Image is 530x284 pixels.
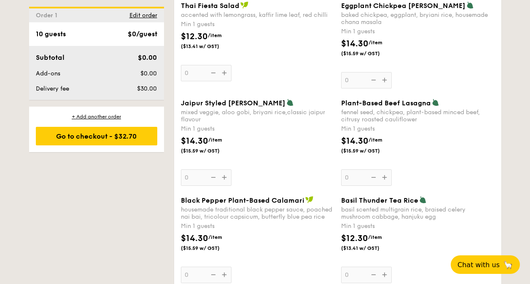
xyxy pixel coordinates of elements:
div: accented with lemongrass, kaffir lime leaf, red chilli [181,11,334,19]
img: icon-vegan.f8ff3823.svg [305,196,314,204]
span: Eggplant Chickpea [PERSON_NAME] [341,2,465,10]
span: Add-ons [36,70,60,77]
span: $14.30 [341,39,369,49]
div: basil scented multigrain rice, braised celery mushroom cabbage, hanjuku egg [341,206,495,220]
div: Min 1 guests [341,27,495,36]
span: Thai Fiesta Salad [181,2,239,10]
span: $12.30 [341,233,368,244]
span: ($13.41 w/ GST) [181,43,238,50]
span: ($15.59 w/ GST) [181,245,238,252]
div: Min 1 guests [341,125,495,133]
span: ($15.59 w/ GST) [341,147,398,154]
span: Jaipur Styled [PERSON_NAME] [181,99,285,107]
div: fennel seed, chickpea, plant-based minced beef, citrusy roasted cauliflower [341,109,495,123]
span: 🦙 [503,260,513,270]
span: Black Pepper Plant-Based Calamari [181,196,304,204]
span: Order 1 [36,12,61,19]
span: $30.00 [137,85,157,92]
span: $14.30 [341,136,369,146]
div: mixed veggie, aloo gobi, briyani rice,classic jaipur flavour [181,109,334,123]
span: /item [208,234,222,240]
div: $0/guest [128,29,157,39]
div: Min 1 guests [181,222,334,230]
span: $14.30 [181,136,208,146]
div: Min 1 guests [341,222,495,230]
div: 10 guests [36,29,66,39]
span: /item [368,234,382,240]
div: Min 1 guests [181,20,334,29]
span: $0.00 [138,54,157,62]
span: Basil Thunder Tea Rice [341,196,418,204]
span: /item [369,40,382,46]
img: icon-vegetarian.fe4039eb.svg [419,196,427,204]
span: /item [369,137,382,143]
div: Min 1 guests [181,125,334,133]
div: baked chickpea, eggplant, bryiani rice, housemade chana masala [341,11,495,26]
span: Plant-Based Beef Lasagna [341,99,431,107]
img: icon-vegetarian.fe4039eb.svg [466,1,474,9]
span: ($13.41 w/ GST) [341,245,398,252]
span: ($15.59 w/ GST) [341,50,398,57]
div: + Add another order [36,113,157,120]
span: $0.00 [140,70,157,77]
span: Chat with us [457,261,500,269]
img: icon-vegan.f8ff3823.svg [240,1,249,9]
span: Edit order [129,12,157,19]
div: housemade traditional black pepper sauce, poached nai bai, tricolour capsicum, butterfly blue pea... [181,206,334,220]
span: /item [208,137,222,143]
span: $12.30 [181,32,208,42]
span: $14.30 [181,233,208,244]
div: Go to checkout - $32.70 [36,127,157,145]
span: Subtotal [36,54,65,62]
img: icon-vegetarian.fe4039eb.svg [432,99,439,106]
span: ($15.59 w/ GST) [181,147,238,154]
span: Delivery fee [36,85,69,92]
img: icon-vegetarian.fe4039eb.svg [286,99,294,106]
span: /item [208,32,222,38]
button: Chat with us🦙 [451,255,520,274]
